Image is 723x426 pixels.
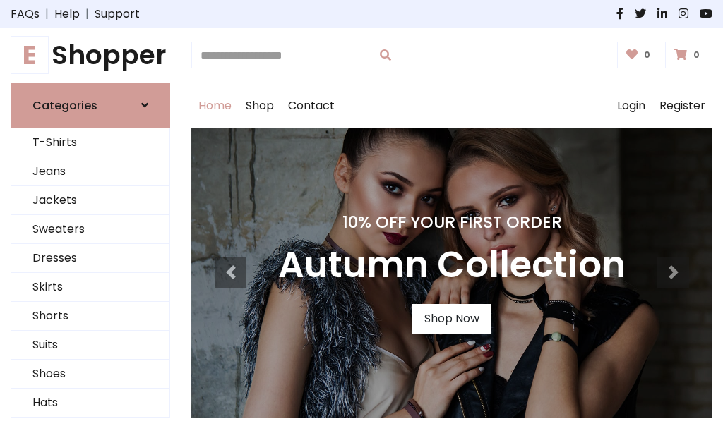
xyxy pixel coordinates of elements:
[11,186,169,215] a: Jackets
[32,99,97,112] h6: Categories
[11,39,170,71] a: EShopper
[11,302,169,331] a: Shorts
[11,331,169,360] a: Suits
[239,83,281,128] a: Shop
[11,360,169,389] a: Shoes
[95,6,140,23] a: Support
[278,212,626,232] h4: 10% Off Your First Order
[11,39,170,71] h1: Shopper
[11,244,169,273] a: Dresses
[11,215,169,244] a: Sweaters
[11,273,169,302] a: Skirts
[80,6,95,23] span: |
[11,128,169,157] a: T-Shirts
[281,83,342,128] a: Contact
[11,83,170,128] a: Categories
[191,83,239,128] a: Home
[412,304,491,334] a: Shop Now
[652,83,712,128] a: Register
[11,6,40,23] a: FAQs
[617,42,663,68] a: 0
[640,49,654,61] span: 0
[610,83,652,128] a: Login
[278,243,626,287] h3: Autumn Collection
[690,49,703,61] span: 0
[54,6,80,23] a: Help
[665,42,712,68] a: 0
[40,6,54,23] span: |
[11,157,169,186] a: Jeans
[11,389,169,418] a: Hats
[11,36,49,74] span: E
